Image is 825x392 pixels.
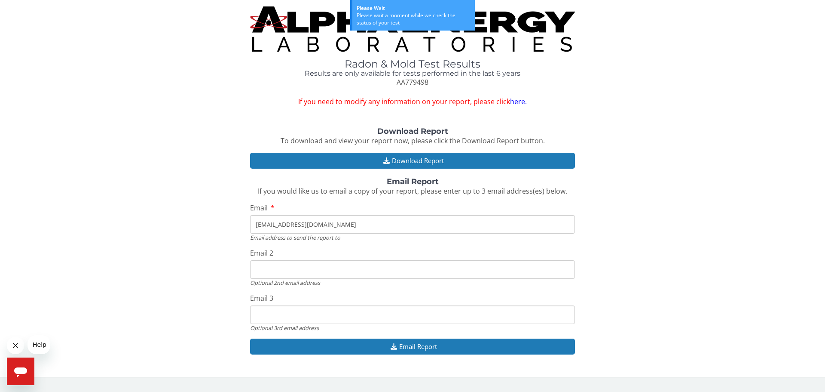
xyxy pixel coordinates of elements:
span: Email [250,203,268,213]
div: Optional 2nd email address [250,279,575,287]
h4: Results are only available for tests performed in the last 6 years [250,70,575,77]
button: Download Report [250,153,575,169]
strong: Download Report [377,127,448,136]
div: Please wait a moment while we check the status of your test [357,12,471,26]
span: Email 2 [250,248,273,258]
strong: Email Report [387,177,439,186]
iframe: Close message [7,337,24,354]
span: AA779498 [397,77,428,87]
div: Optional 3rd email address [250,324,575,332]
button: Email Report [250,339,575,355]
div: Please Wait [357,4,471,12]
iframe: Button to launch messaging window [7,358,34,385]
iframe: Message from company [27,335,50,354]
img: TightCrop.jpg [250,6,575,52]
span: If you need to modify any information on your report, please click [250,97,575,107]
span: If you would like us to email a copy of your report, please enter up to 3 email address(es) below. [258,186,567,196]
span: Email 3 [250,293,273,303]
h1: Radon & Mold Test Results [250,59,575,70]
a: here. [510,97,527,106]
span: To download and view your report now, please click the Download Report button. [281,136,545,145]
div: Email address to send the report to [250,234,575,241]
